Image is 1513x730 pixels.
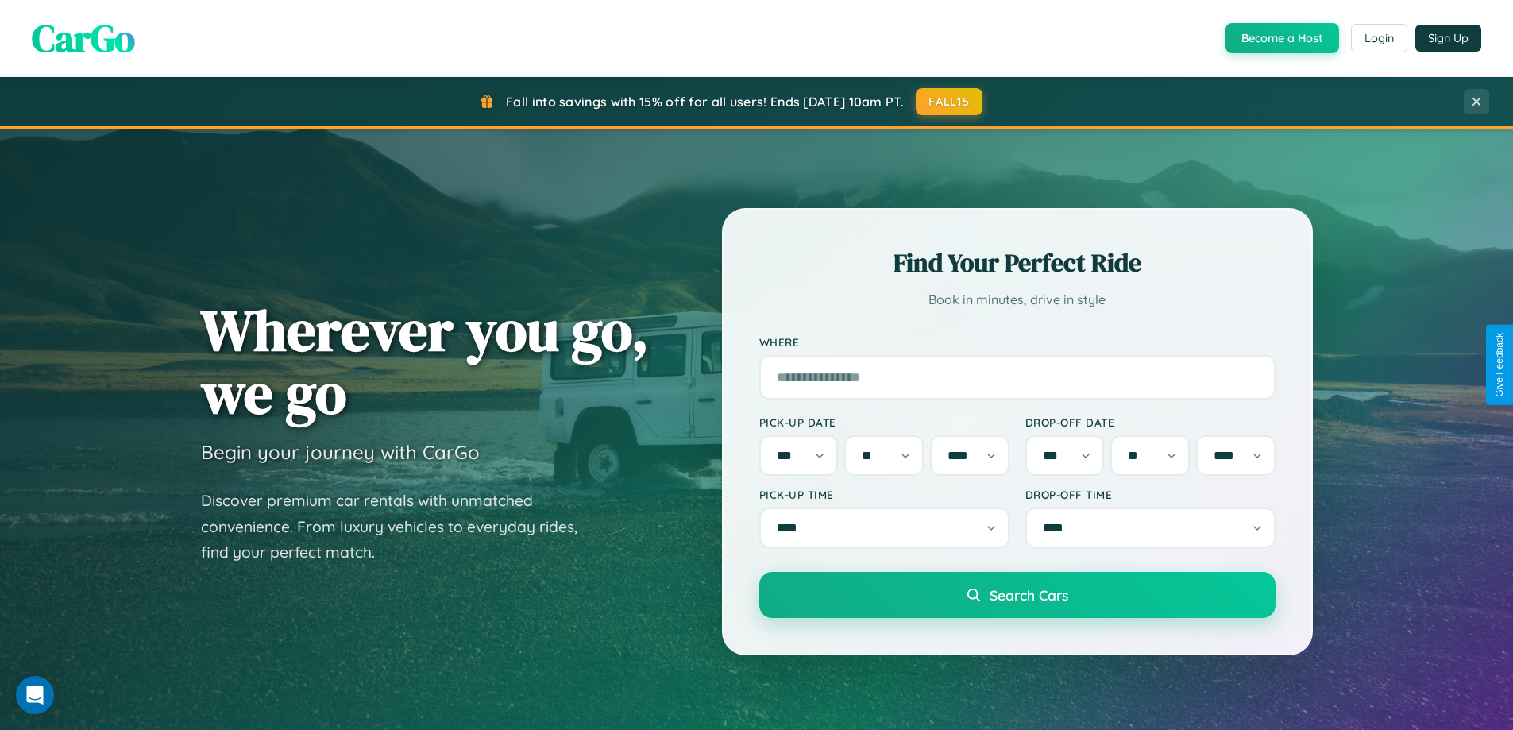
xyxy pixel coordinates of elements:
span: CarGo [32,12,135,64]
label: Pick-up Date [759,415,1009,429]
button: FALL15 [916,88,982,115]
h3: Begin your journey with CarGo [201,440,480,464]
span: Fall into savings with 15% off for all users! Ends [DATE] 10am PT. [506,94,904,110]
div: Give Feedback [1494,333,1505,397]
label: Drop-off Time [1025,488,1276,501]
button: Login [1351,24,1407,52]
button: Search Cars [759,572,1276,618]
label: Pick-up Time [759,488,1009,501]
button: Sign Up [1415,25,1481,52]
span: Search Cars [990,586,1068,604]
div: Open Intercom Messenger [16,676,54,714]
label: Where [759,335,1276,349]
label: Drop-off Date [1025,415,1276,429]
p: Discover premium car rentals with unmatched convenience. From luxury vehicles to everyday rides, ... [201,488,598,566]
h2: Find Your Perfect Ride [759,245,1276,280]
h1: Wherever you go, we go [201,299,649,424]
button: Become a Host [1225,23,1339,53]
p: Book in minutes, drive in style [759,288,1276,311]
